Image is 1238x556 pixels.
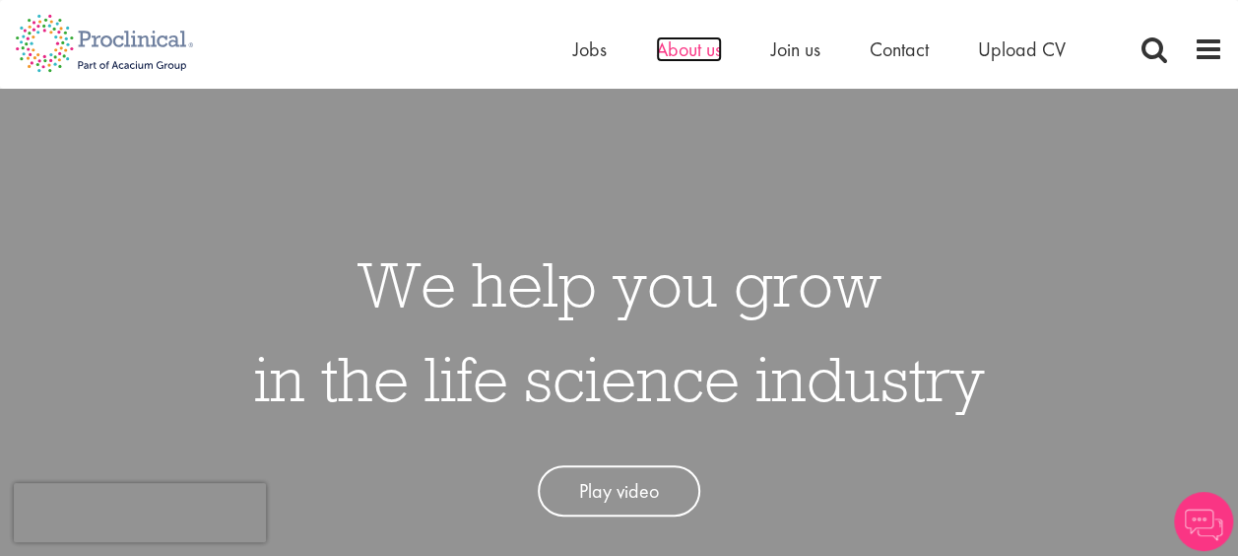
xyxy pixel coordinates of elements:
[978,36,1066,62] a: Upload CV
[656,36,722,62] a: About us
[870,36,929,62] a: Contact
[254,237,985,426] h1: We help you grow in the life science industry
[1174,492,1233,551] img: Chatbot
[573,36,607,62] a: Jobs
[538,465,700,518] a: Play video
[771,36,820,62] a: Join us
